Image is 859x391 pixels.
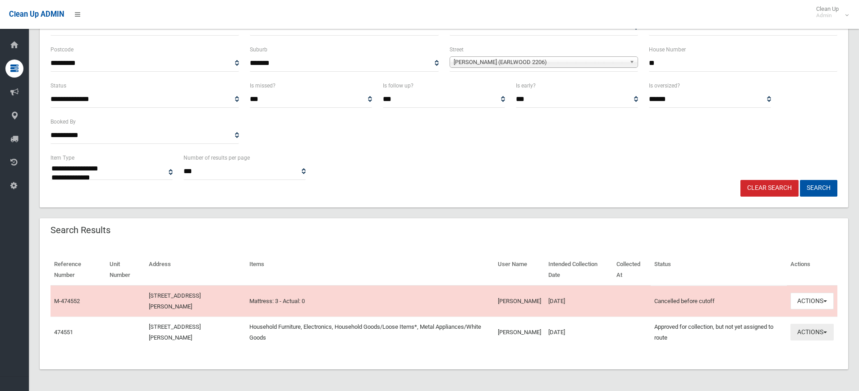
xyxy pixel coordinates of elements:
span: Clean Up ADMIN [9,10,64,18]
th: Status [651,254,787,285]
td: [DATE] [545,285,613,317]
th: Reference Number [51,254,106,285]
label: Street [450,45,464,55]
label: Number of results per page [184,153,250,163]
label: Suburb [250,45,267,55]
td: Household Furniture, Electronics, Household Goods/Loose Items*, Metal Appliances/White Goods [246,317,494,348]
label: Status [51,81,66,91]
label: Is missed? [250,81,276,91]
th: Actions [787,254,837,285]
button: Search [800,180,837,197]
label: Booked By [51,117,76,127]
th: User Name [494,254,545,285]
button: Actions [790,324,834,340]
a: [STREET_ADDRESS][PERSON_NAME] [149,292,201,310]
td: Mattress: 3 - Actual: 0 [246,285,494,317]
a: Clear Search [740,180,799,197]
label: Is oversized? [649,81,680,91]
th: Intended Collection Date [545,254,613,285]
a: [STREET_ADDRESS][PERSON_NAME] [149,323,201,341]
th: Items [246,254,494,285]
td: Cancelled before cutoff [651,285,787,317]
label: House Number [649,45,686,55]
label: Postcode [51,45,73,55]
span: [PERSON_NAME] (EARLWOOD 2206) [454,57,626,68]
th: Unit Number [106,254,145,285]
label: Item Type [51,153,74,163]
a: M-474552 [54,298,80,304]
td: [PERSON_NAME] [494,285,545,317]
button: Actions [790,293,834,309]
small: Admin [816,12,839,19]
th: Address [145,254,246,285]
label: Is follow up? [383,81,413,91]
a: 474551 [54,329,73,336]
span: Clean Up [812,5,848,19]
label: Is early? [516,81,536,91]
th: Collected At [613,254,651,285]
td: [DATE] [545,317,613,348]
header: Search Results [40,221,121,239]
td: Approved for collection, but not yet assigned to route [651,317,787,348]
td: [PERSON_NAME] [494,317,545,348]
